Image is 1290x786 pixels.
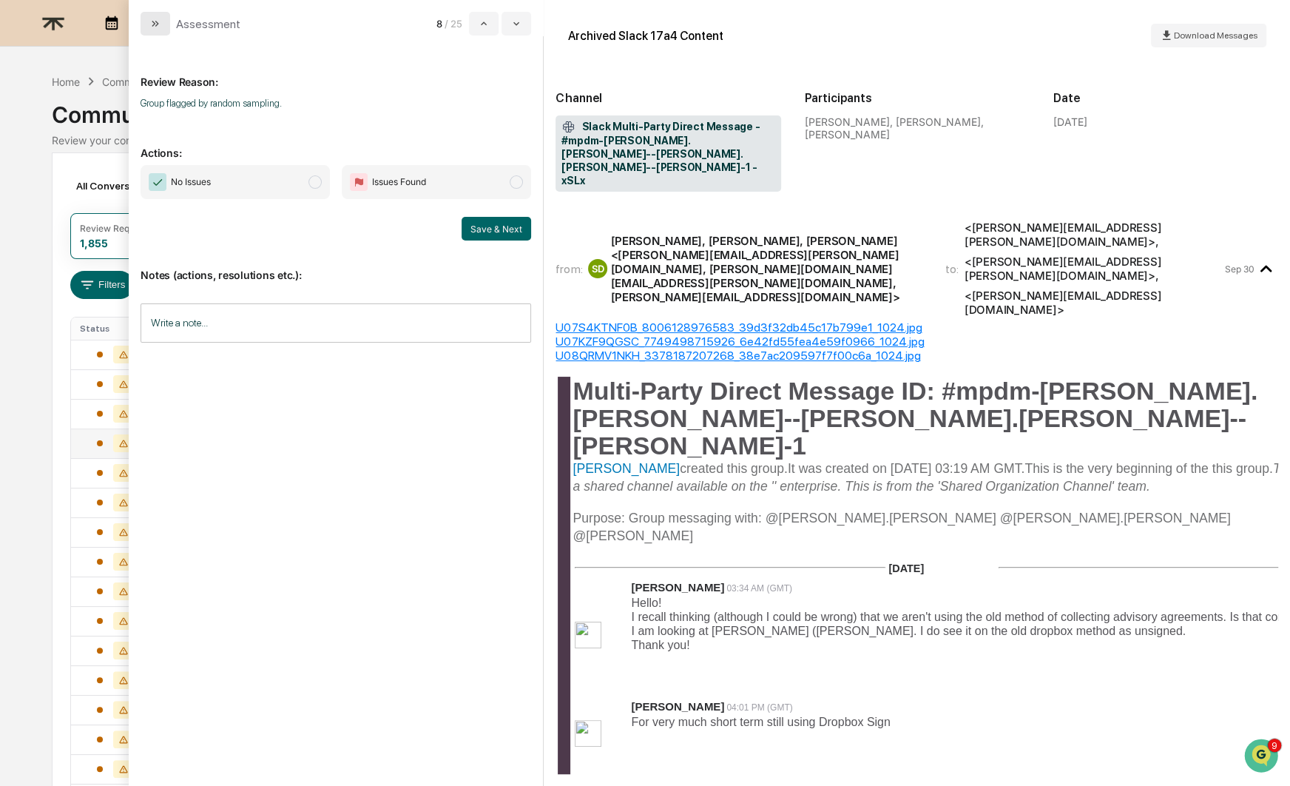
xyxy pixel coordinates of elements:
div: Review Required [80,223,151,234]
div: We're available if you need us! [67,127,203,139]
div: Review your communication records across channels [52,134,1238,147]
div: Assessment [176,17,240,31]
span: Purpose: Group messaging with: @[PERSON_NAME].[PERSON_NAME] @[PERSON_NAME].[PERSON_NAME] @[PERSON... [573,511,1230,543]
div: U08QRMV1NKH_3378187207268_38e7ac209597f7f00c6a_1024.jpg [555,349,1278,363]
span: Pylon [147,366,179,377]
div: [DATE] [1053,115,1087,128]
a: 🔎Data Lookup [9,324,99,351]
p: Manage Tasks [123,24,197,35]
span: [PERSON_NAME] [46,201,120,212]
img: 1905773199d0498d997cfa121502c7ab [575,720,601,747]
div: Past conversations [15,164,99,175]
span: [PERSON_NAME] [573,461,680,476]
span: For very much short term still using Dropbox Sign [631,716,890,728]
span: created this group. [680,461,788,476]
span: 8 [436,18,442,30]
div: 🖐️ [15,303,27,315]
div: SD [588,259,607,278]
div: U07KZF9QGSC_7749498715926_6e42fd55fea4e59f0966_1024.jpg [555,335,1278,349]
div: U07S4KTNF0B_8006128976583_39d3f32db45c17b799e1_1024.jpg [555,320,1278,335]
span: It was created on [DATE] 03:19 AM GMT. [788,461,1024,476]
div: Archived Slack 17a4 Content [567,29,723,43]
img: 1188e7c445b34651a60650345fab95c6 [575,622,601,648]
p: Group flagged by random sampling. [141,98,531,109]
img: 1746055101610-c473b297-6a78-478c-a979-82029cc54cd1 [30,201,41,213]
span: Preclearance [30,302,95,317]
span: / 25 [445,18,466,30]
img: logo [36,5,71,41]
iframe: Open customer support [1243,737,1283,777]
div: [PERSON_NAME], [PERSON_NAME], [PERSON_NAME] [805,115,1030,141]
h2: Participants [805,91,1030,105]
span: • [123,201,128,212]
a: 🗄️Attestations [101,296,189,323]
time: Tuesday, September 30, 2025 at 5:56:28 AM [1224,263,1254,275]
div: Communications Archive [52,90,1238,128]
span: 04:01 PM (GMT) [726,702,792,713]
span: This is the very beginning of the this group. [1024,461,1272,476]
div: <[PERSON_NAME][EMAIL_ADDRESS][PERSON_NAME][DOMAIN_NAME]> , [965,221,1222,249]
span: [DATE] [888,562,924,574]
span: Multi-Party Direct Message ID: #mpdm-[PERSON_NAME].[PERSON_NAME]--[PERSON_NAME].[PERSON_NAME]--[P... [573,377,1257,460]
th: Status [71,318,160,340]
div: Communications Archive [102,75,222,88]
span: [PERSON_NAME] [46,241,120,252]
p: How can we help? [15,30,269,54]
div: [PERSON_NAME], [PERSON_NAME], [PERSON_NAME] <[PERSON_NAME][EMAIL_ADDRESS][PERSON_NAME][DOMAIN_NAM... [610,234,927,304]
h2: Channel [555,91,780,105]
img: Jack Rasmussen [15,226,38,250]
span: Data Lookup [30,330,93,345]
img: Flag [350,173,368,191]
div: 🔎 [15,332,27,343]
a: 🖐️Preclearance [9,296,101,323]
div: 1,855 [80,237,108,249]
span: No Issues [171,175,211,189]
span: Issues Found [372,175,426,189]
span: 1:05 PM [131,201,166,212]
p: Notes (actions, resolutions etc.): [141,251,531,281]
span: 03:34 AM (GMT) [726,583,792,594]
button: Start new chat [251,117,269,135]
button: Save & Next [462,217,531,241]
div: 🗄️ [107,303,119,315]
div: Start new chat [67,112,243,127]
span: [PERSON_NAME] [631,581,724,594]
span: 10:10 AM [131,241,173,252]
div: Home [52,75,80,88]
span: Slack Multi-Party Direct Message - #mpdm-[PERSON_NAME].[PERSON_NAME]--[PERSON_NAME].[PERSON_NAME]... [561,120,774,188]
img: 1746055101610-c473b297-6a78-478c-a979-82029cc54cd1 [30,241,41,253]
button: Download Messages [1151,24,1266,47]
span: Download Messages [1174,30,1257,41]
span: from: [555,262,582,276]
span: to: [945,262,959,276]
img: 1746055101610-c473b297-6a78-478c-a979-82029cc54cd1 [15,112,41,139]
div: <[PERSON_NAME][EMAIL_ADDRESS][PERSON_NAME][DOMAIN_NAME]> , [965,255,1222,283]
p: Calendar [123,12,197,24]
p: Actions: [141,129,531,159]
img: Jack Rasmussen [15,187,38,210]
div: <[PERSON_NAME][EMAIL_ADDRESS][DOMAIN_NAME]> [965,289,1222,317]
a: Powered byPylon [104,366,179,377]
button: Filters [70,271,135,299]
button: See all [229,161,269,178]
span: • [123,241,128,252]
h2: Date [1053,91,1278,105]
span: [PERSON_NAME] [631,700,724,713]
p: Review Reason: [141,58,531,88]
span: Attestations [122,302,183,317]
div: All Conversations [70,174,182,198]
img: 8933085812038_c878075ebb4cc5468115_72.jpg [31,112,58,139]
img: Checkmark [149,173,166,191]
